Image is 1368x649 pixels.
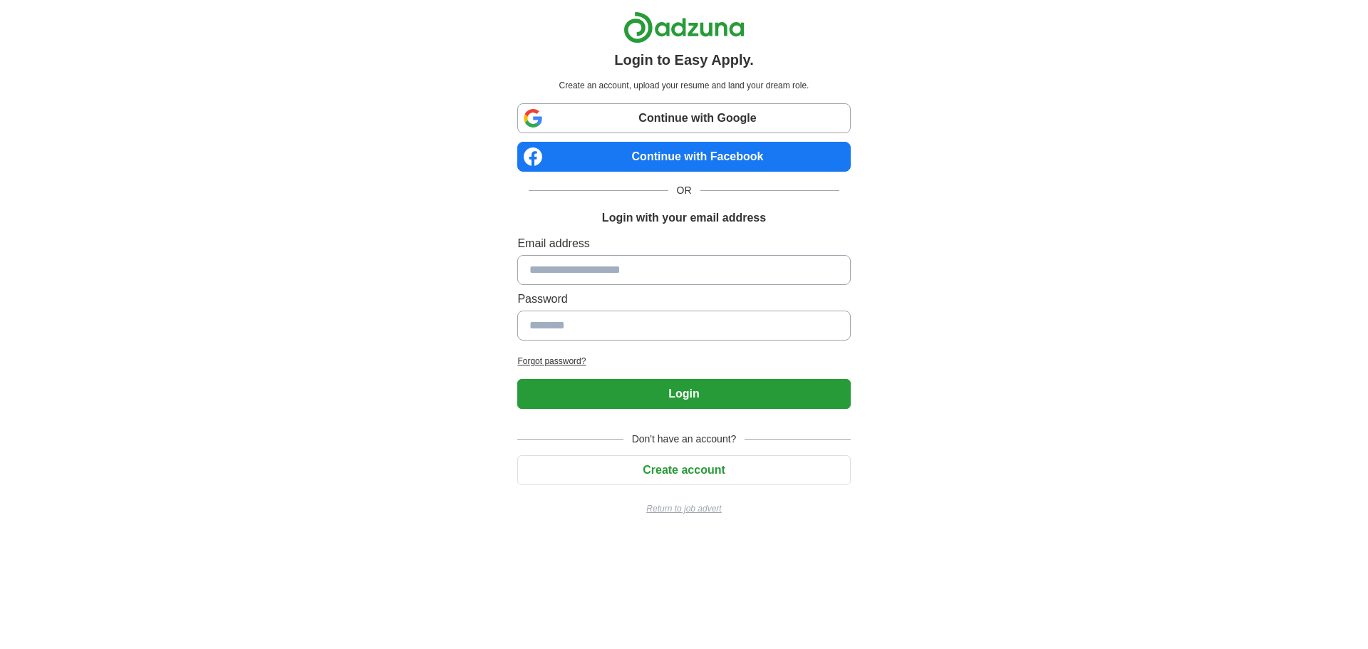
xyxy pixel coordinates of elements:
[614,49,754,71] h1: Login to Easy Apply.
[517,291,850,308] label: Password
[517,464,850,476] a: Create account
[517,235,850,252] label: Email address
[602,209,766,227] h1: Login with your email address
[623,11,745,43] img: Adzuna logo
[623,432,745,447] span: Don't have an account?
[517,103,850,133] a: Continue with Google
[517,355,850,368] a: Forgot password?
[668,183,700,198] span: OR
[517,502,850,515] a: Return to job advert
[520,79,847,92] p: Create an account, upload your resume and land your dream role.
[517,379,850,409] button: Login
[517,455,850,485] button: Create account
[517,142,850,172] a: Continue with Facebook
